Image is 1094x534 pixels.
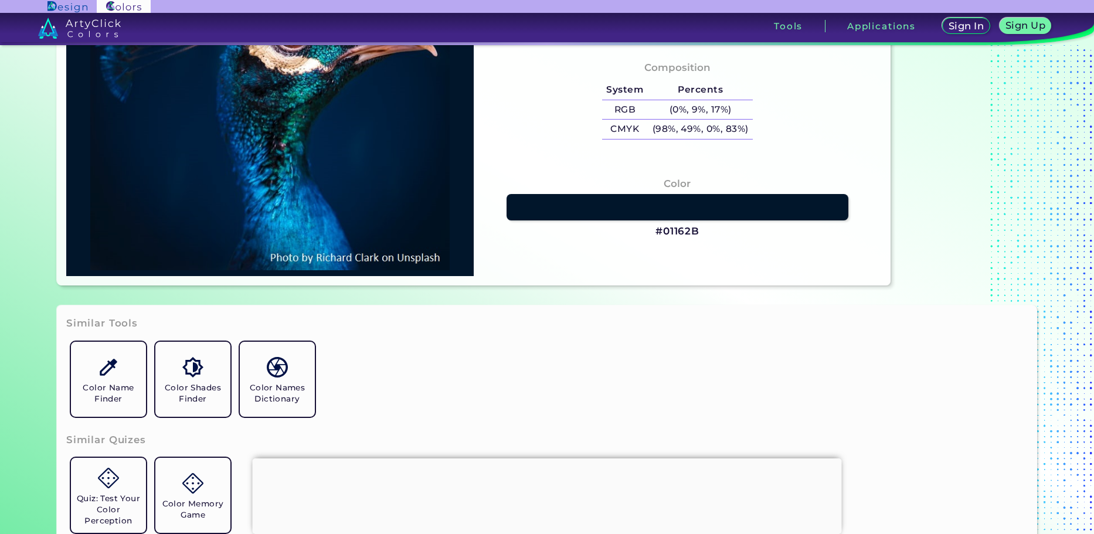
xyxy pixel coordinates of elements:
h5: (0%, 9%, 17%) [648,100,753,120]
a: Color Name Finder [66,337,151,421]
a: Color Names Dictionary [235,337,320,421]
h3: Applications [847,22,916,30]
h5: RGB [602,100,648,120]
h5: (98%, 49%, 0%, 83%) [648,120,753,139]
h5: Quiz: Test Your Color Perception [76,493,141,526]
img: icon_game.svg [98,468,118,488]
h4: Color [664,175,691,192]
h5: Sign Up [1005,21,1045,30]
h5: CMYK [602,120,648,139]
img: icon_color_names_dictionary.svg [267,357,287,377]
h5: System [602,80,648,100]
iframe: Advertisement [253,458,842,531]
h3: Tools [774,22,803,30]
h4: Composition [644,59,711,76]
img: icon_color_name_finder.svg [98,357,118,377]
a: Color Shades Finder [151,337,235,421]
h5: Color Memory Game [160,498,226,521]
h3: #01162B [655,225,699,239]
h5: Color Shades Finder [160,382,226,404]
a: Sign Up [1000,18,1051,34]
h3: Similar Quizes [66,433,146,447]
h5: Sign In [949,21,984,30]
img: icon_color_shades.svg [182,357,203,377]
h5: Color Names Dictionary [244,382,310,404]
img: ArtyClick Design logo [47,1,87,12]
h5: Color Name Finder [76,382,141,404]
a: Sign In [943,18,990,34]
h5: Percents [648,80,753,100]
img: icon_game.svg [182,473,203,494]
img: logo_artyclick_colors_white.svg [38,18,121,39]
